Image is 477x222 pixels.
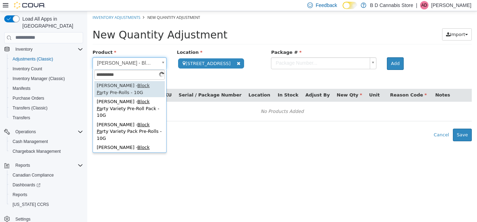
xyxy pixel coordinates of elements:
[13,182,41,188] span: Dashboards
[10,104,83,112] span: Transfers (Classic)
[10,55,56,63] a: Adjustments (Classic)
[10,200,83,209] span: Washington CCRS
[10,147,64,156] a: Chargeback Management
[10,147,83,156] span: Chargeback Management
[13,45,83,53] span: Inventory
[13,95,44,101] span: Purchase Orders
[7,113,86,123] button: Transfers
[7,146,86,156] button: Chargeback Management
[416,1,417,9] p: |
[10,94,47,102] a: Purchase Orders
[13,115,30,121] span: Transfers
[10,137,51,146] a: Cash Management
[1,44,86,54] button: Inventory
[13,76,65,81] span: Inventory Manager (Classic)
[20,15,83,29] span: Load All Apps in [GEOGRAPHIC_DATA]
[9,111,63,123] span: Block Pa
[10,65,83,73] span: Inventory Count
[7,103,86,113] button: Transfers (Classic)
[7,86,78,109] div: [PERSON_NAME] - rty Variety Pre-Roll Pack - 10G
[13,202,49,207] span: [US_STATE] CCRS
[7,170,86,180] button: Canadian Compliance
[13,172,54,178] span: Canadian Compliance
[15,129,36,135] span: Operations
[9,134,63,146] span: Block Pa
[13,56,53,62] span: Adjustments (Classic)
[15,216,30,222] span: Settings
[421,1,427,9] span: AD
[10,191,30,199] a: Reports
[7,109,78,132] div: [PERSON_NAME] - rty Variety Pack Pre-Rolls - 10G
[7,190,86,200] button: Reports
[13,128,39,136] button: Operations
[9,88,63,100] span: Block Pa
[10,114,83,122] span: Transfers
[420,1,428,9] div: Aman Dhillon
[15,46,32,52] span: Inventory
[10,137,83,146] span: Cash Management
[10,84,83,93] span: Manifests
[7,180,86,190] a: Dashboards
[14,2,45,9] img: Cova
[13,139,48,144] span: Cash Management
[10,171,57,179] a: Canadian Compliance
[7,132,78,155] div: [PERSON_NAME] - rty - [PERSON_NAME] To Dusk Pre-Rolls - 10G
[13,45,35,53] button: Inventory
[10,84,33,93] a: Manifests
[13,161,83,170] span: Reports
[13,149,61,154] span: Chargeback Management
[370,1,413,9] p: B D Cannabis Store
[10,65,45,73] a: Inventory Count
[343,2,357,9] input: Dark Mode
[7,74,86,84] button: Inventory Manager (Classic)
[431,1,471,9] p: [PERSON_NAME]
[10,191,83,199] span: Reports
[10,55,83,63] span: Adjustments (Classic)
[7,64,86,74] button: Inventory Count
[13,105,47,111] span: Transfers (Classic)
[7,70,78,86] div: [PERSON_NAME] - rty Pre-Rolls - 10G
[7,93,86,103] button: Purchase Orders
[316,2,337,9] span: Feedback
[15,163,30,168] span: Reports
[10,74,83,83] span: Inventory Manager (Classic)
[7,137,86,146] button: Cash Management
[13,128,83,136] span: Operations
[13,86,30,91] span: Manifests
[10,114,33,122] a: Transfers
[10,181,83,189] span: Dashboards
[1,127,86,137] button: Operations
[7,84,86,93] button: Manifests
[7,54,86,64] button: Adjustments (Classic)
[10,94,83,102] span: Purchase Orders
[13,161,33,170] button: Reports
[10,74,68,83] a: Inventory Manager (Classic)
[10,171,83,179] span: Canadian Compliance
[13,192,27,198] span: Reports
[10,200,52,209] a: [US_STATE] CCRS
[9,72,63,84] span: Block Pa
[1,160,86,170] button: Reports
[10,181,43,189] a: Dashboards
[7,200,86,209] button: [US_STATE] CCRS
[10,104,50,112] a: Transfers (Classic)
[13,66,42,72] span: Inventory Count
